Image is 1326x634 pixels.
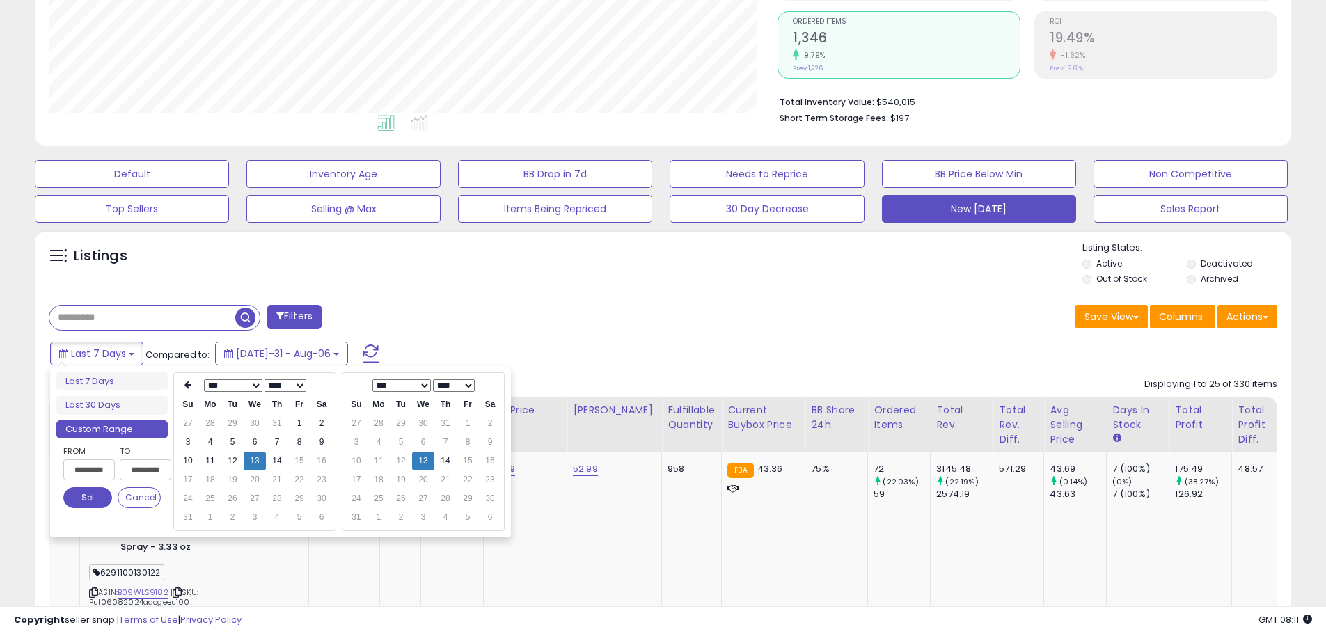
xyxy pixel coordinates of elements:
th: Fr [288,395,310,414]
div: Fulfillable Quantity [668,403,716,432]
small: (38.27%) [1185,476,1219,487]
small: (0.14%) [1059,476,1088,487]
small: (22.19%) [945,476,978,487]
td: 17 [345,470,368,489]
td: 18 [368,470,390,489]
td: 3 [412,508,434,527]
th: Su [345,395,368,414]
td: 2 [479,414,501,433]
td: 31 [177,508,199,527]
td: 6 [310,508,333,527]
td: 1 [288,414,310,433]
span: 6291100130122 [89,564,164,580]
td: 23 [479,470,501,489]
td: 30 [310,489,333,508]
button: Cancel [118,487,161,508]
td: 11 [368,452,390,470]
td: 1 [368,508,390,527]
button: Filters [267,305,322,329]
div: Displaying 1 to 25 of 330 items [1144,378,1277,391]
td: 12 [221,452,244,470]
div: Avg Selling Price [1050,403,1100,447]
td: 14 [266,452,288,470]
td: 26 [390,489,412,508]
td: 6 [412,433,434,452]
small: Prev: 19.81% [1050,64,1083,72]
td: 9 [479,433,501,452]
td: 3 [177,433,199,452]
td: 27 [345,414,368,433]
div: 72 [874,463,930,475]
th: Fr [457,395,479,414]
label: Deactivated [1201,257,1253,269]
td: 12 [390,452,412,470]
td: 9 [310,433,333,452]
li: Last 7 Days [56,372,168,391]
td: 20 [412,470,434,489]
td: 18 [199,470,221,489]
td: 19 [221,470,244,489]
span: [DATE]-31 - Aug-06 [236,347,331,360]
div: Min Price [489,403,561,418]
td: 1 [457,414,479,433]
td: 15 [288,452,310,470]
li: Custom Range [56,420,168,439]
td: 8 [457,433,479,452]
td: 30 [479,489,501,508]
div: [PERSON_NAME] [573,403,656,418]
button: Selling @ Max [246,195,441,223]
td: 20 [244,470,266,489]
td: 31 [434,414,457,433]
a: Privacy Policy [180,613,242,626]
td: 19 [390,470,412,489]
b: Short Term Storage Fees: [780,112,888,124]
div: 571.29 [999,463,1033,475]
button: Set [63,487,112,508]
button: Columns [1150,305,1215,328]
td: 30 [412,414,434,433]
th: Sa [479,395,501,414]
button: Last 7 Days [50,342,143,365]
div: 2574.19 [936,488,993,500]
td: 6 [244,433,266,452]
td: 21 [266,470,288,489]
td: 5 [288,508,310,527]
button: Save View [1075,305,1148,328]
td: 22 [288,470,310,489]
td: 29 [457,489,479,508]
td: 8 [288,433,310,452]
button: Non Competitive [1094,160,1288,188]
td: 23 [310,470,333,489]
th: We [244,395,266,414]
button: 30 Day Decrease [670,195,864,223]
div: 958 [668,463,711,475]
td: 21 [434,470,457,489]
div: 7 (100%) [1112,488,1169,500]
button: Items Being Repriced [458,195,652,223]
div: BB Share 24h. [811,403,862,432]
div: Total Profit [1175,403,1226,432]
td: 4 [434,508,457,527]
td: 13 [412,452,434,470]
div: 59 [874,488,930,500]
div: Total Rev. [936,403,987,432]
a: B09WLS9182 [118,587,168,599]
th: Mo [199,395,221,414]
td: 5 [457,508,479,527]
td: 17 [177,470,199,489]
th: Th [266,395,288,414]
span: 43.36 [757,462,783,475]
small: -1.62% [1056,50,1085,61]
div: 7 (100%) [1112,463,1169,475]
td: 24 [345,489,368,508]
th: Tu [390,395,412,414]
td: 22 [457,470,479,489]
th: Tu [221,395,244,414]
button: Needs to Reprice [670,160,864,188]
label: Archived [1201,273,1238,285]
h2: 1,346 [793,30,1020,49]
span: ROI [1050,18,1277,26]
div: 43.63 [1050,488,1106,500]
td: 2 [390,508,412,527]
td: 3 [244,508,266,527]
